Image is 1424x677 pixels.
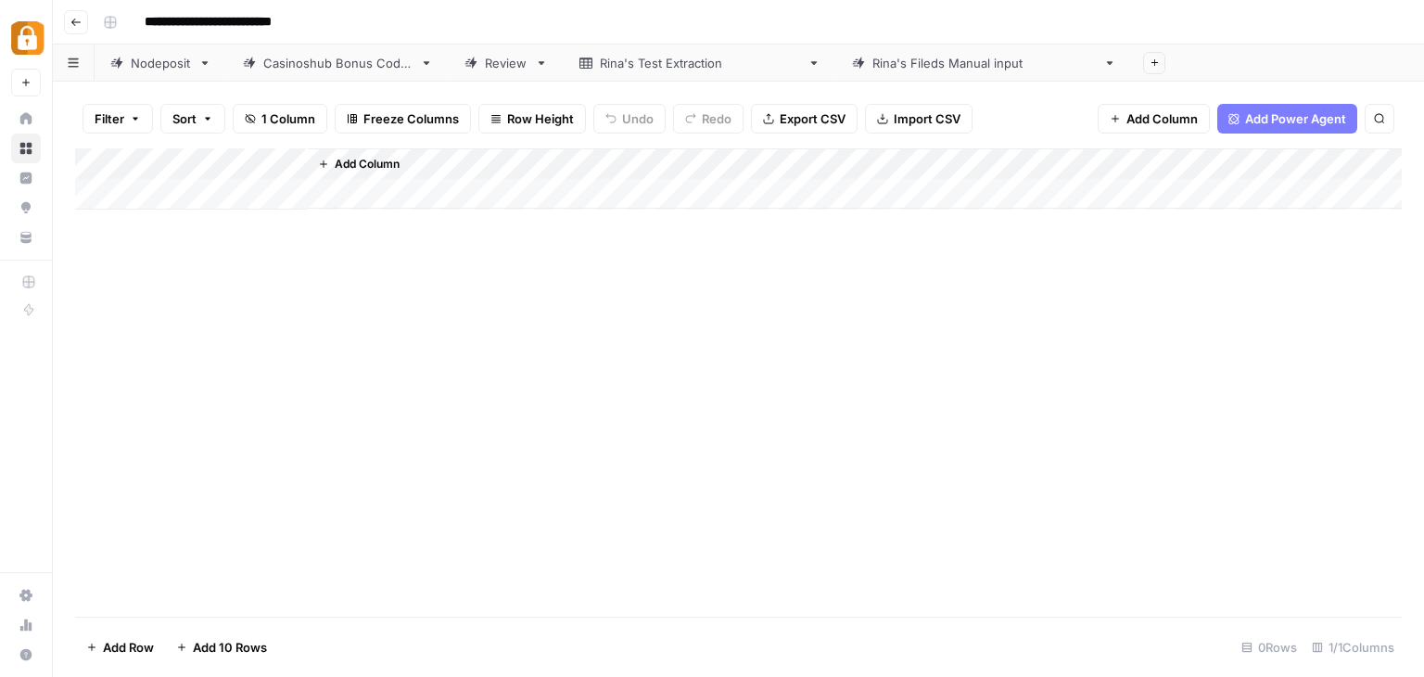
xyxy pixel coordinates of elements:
[95,45,227,82] a: Nodeposit
[172,109,197,128] span: Sort
[75,632,165,662] button: Add Row
[335,104,471,134] button: Freeze Columns
[894,109,960,128] span: Import CSV
[1234,632,1304,662] div: 0 Rows
[11,610,41,640] a: Usage
[95,109,124,128] span: Filter
[11,104,41,134] a: Home
[564,45,836,82] a: [PERSON_NAME]'s Test Extraction
[193,638,267,657] span: Add 10 Rows
[478,104,586,134] button: Row Height
[11,581,41,610] a: Settings
[11,163,41,193] a: Insights
[751,104,858,134] button: Export CSV
[507,109,574,128] span: Row Height
[311,152,407,176] button: Add Column
[131,54,191,72] div: Nodeposit
[11,223,41,252] a: Your Data
[1126,109,1198,128] span: Add Column
[233,104,327,134] button: 1 Column
[780,109,845,128] span: Export CSV
[485,54,528,72] div: Review
[872,54,1096,72] div: [PERSON_NAME]'s Fileds Manual input
[865,104,973,134] button: Import CSV
[1245,109,1346,128] span: Add Power Agent
[165,632,278,662] button: Add 10 Rows
[702,109,731,128] span: Redo
[449,45,564,82] a: Review
[600,54,800,72] div: [PERSON_NAME]'s Test Extraction
[11,640,41,670] button: Help + Support
[335,156,400,172] span: Add Column
[103,638,154,657] span: Add Row
[1304,632,1402,662] div: 1/1 Columns
[11,21,44,55] img: Adzz Logo
[261,109,315,128] span: 1 Column
[1098,104,1210,134] button: Add Column
[622,109,654,128] span: Undo
[227,45,449,82] a: Casinoshub Bonus Codes
[593,104,666,134] button: Undo
[11,134,41,163] a: Browse
[11,193,41,223] a: Opportunities
[673,104,744,134] button: Redo
[836,45,1132,82] a: [PERSON_NAME]'s Fileds Manual input
[1217,104,1357,134] button: Add Power Agent
[11,15,41,61] button: Workspace: Adzz
[363,109,459,128] span: Freeze Columns
[263,54,413,72] div: Casinoshub Bonus Codes
[83,104,153,134] button: Filter
[160,104,225,134] button: Sort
